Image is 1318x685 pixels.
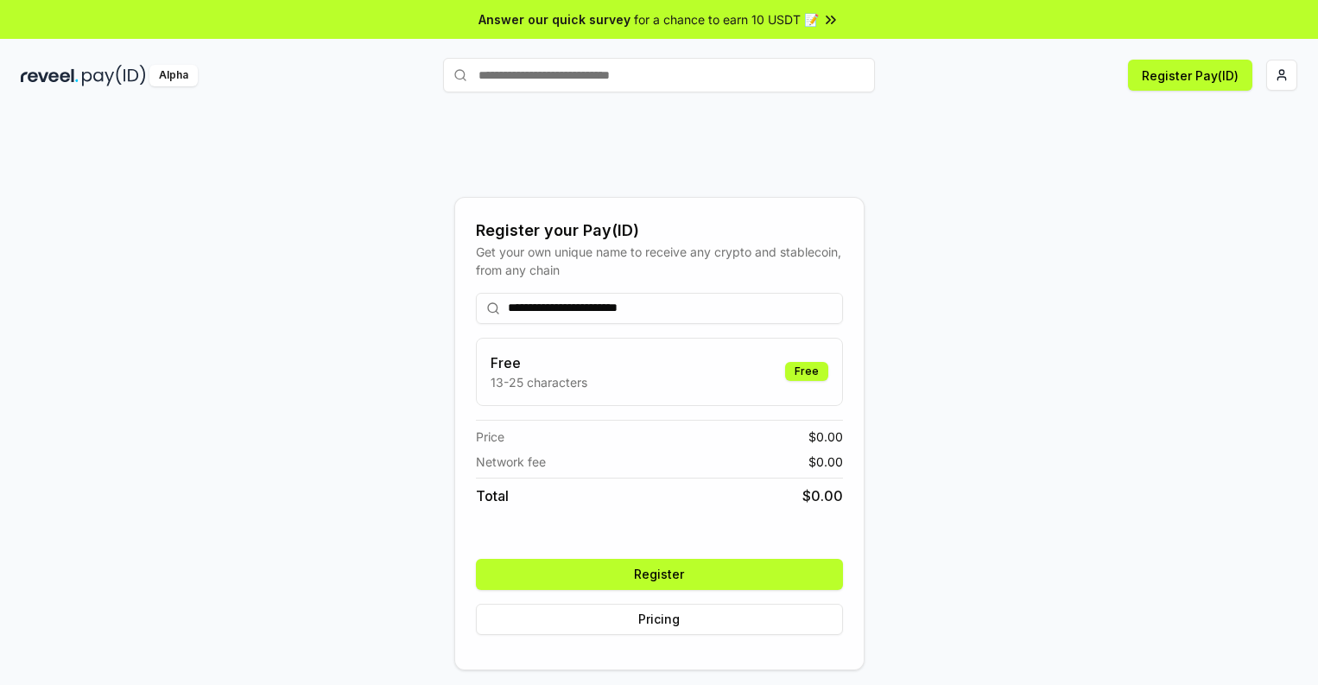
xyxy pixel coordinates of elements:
[476,243,843,279] div: Get your own unique name to receive any crypto and stablecoin, from any chain
[1128,60,1252,91] button: Register Pay(ID)
[476,453,546,471] span: Network fee
[476,604,843,635] button: Pricing
[785,362,828,381] div: Free
[82,65,146,86] img: pay_id
[808,428,843,446] span: $ 0.00
[478,10,630,29] span: Answer our quick survey
[476,485,509,506] span: Total
[476,428,504,446] span: Price
[476,559,843,590] button: Register
[491,352,587,373] h3: Free
[634,10,819,29] span: for a chance to earn 10 USDT 📝
[149,65,198,86] div: Alpha
[476,219,843,243] div: Register your Pay(ID)
[808,453,843,471] span: $ 0.00
[802,485,843,506] span: $ 0.00
[21,65,79,86] img: reveel_dark
[491,373,587,391] p: 13-25 characters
